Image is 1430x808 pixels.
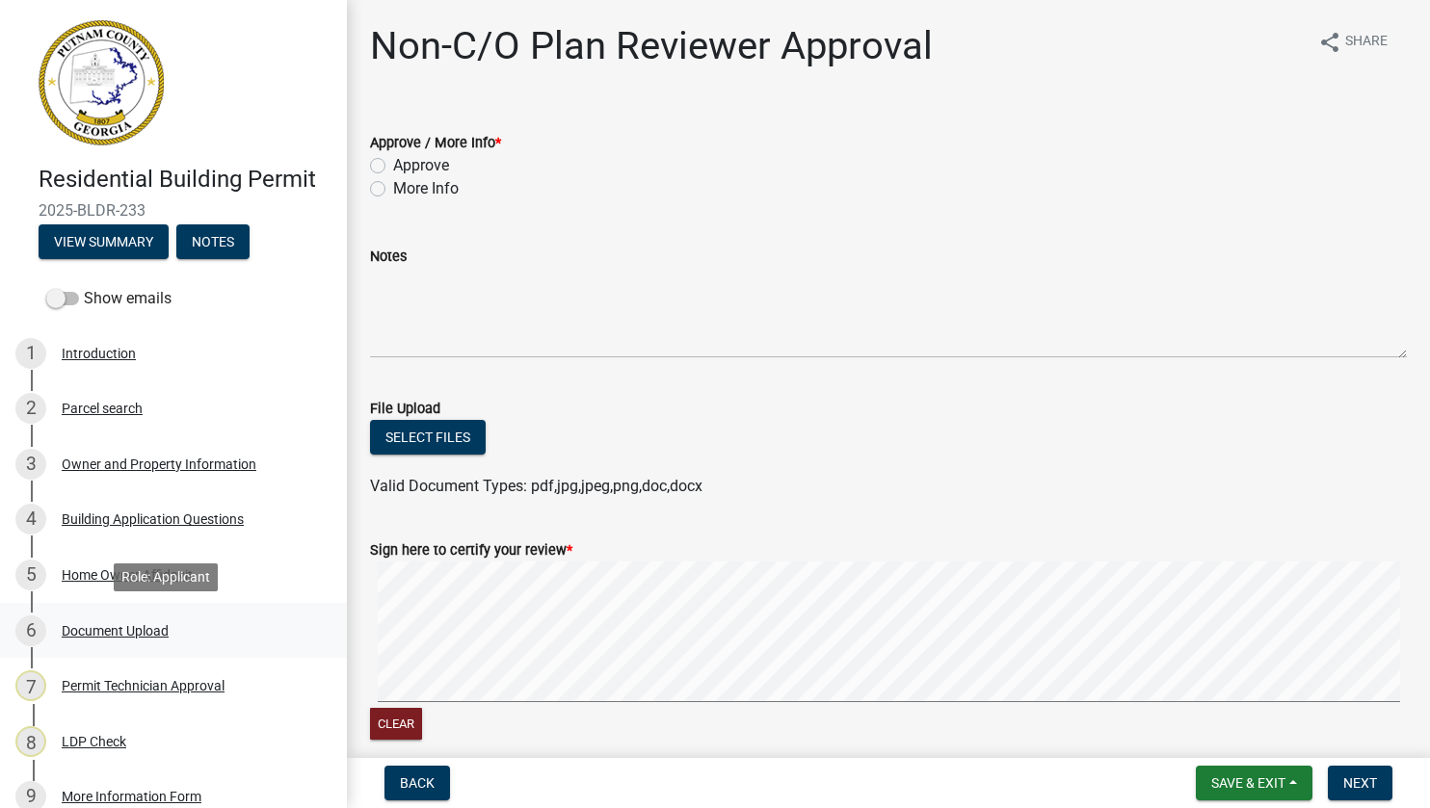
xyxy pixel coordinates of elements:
div: 8 [15,726,46,757]
button: Notes [176,224,250,259]
button: Back [384,766,450,800]
div: Parcel search [62,402,143,415]
label: File Upload [370,403,440,416]
button: Select files [370,420,486,455]
label: Notes [370,250,407,264]
label: Approve [393,154,449,177]
div: More Information Form [62,790,201,803]
span: Back [400,775,435,791]
div: 1 [15,338,46,369]
button: Next [1328,766,1392,800]
button: Clear [370,708,422,740]
span: Save & Exit [1211,775,1285,791]
div: Home Owner Affidavit [62,568,193,582]
i: share [1318,31,1341,54]
h1: Non-C/O Plan Reviewer Approval [370,23,933,69]
label: More Info [393,177,459,200]
div: Owner and Property Information [62,457,256,471]
div: Role: Applicant [114,563,218,591]
img: Putnam County, Georgia [39,20,164,145]
div: 4 [15,504,46,534]
div: Permit Technician Approval [62,679,225,692]
div: 6 [15,615,46,646]
span: Next [1343,775,1377,791]
div: Document Upload [62,624,169,638]
div: 3 [15,449,46,480]
div: 2 [15,393,46,424]
h4: Residential Building Permit [39,166,331,194]
button: shareShare [1303,23,1403,61]
div: LDP Check [62,735,126,748]
div: Introduction [62,347,136,360]
wm-modal-confirm: Summary [39,235,169,250]
div: Building Application Questions [62,512,244,526]
span: 2025-BLDR-233 [39,201,308,220]
span: Valid Document Types: pdf,jpg,jpeg,png,doc,docx [370,477,702,495]
label: Approve / More Info [370,137,501,150]
span: Share [1345,31,1388,54]
wm-modal-confirm: Notes [176,235,250,250]
button: Save & Exit [1196,766,1312,800]
div: 7 [15,670,46,701]
label: Sign here to certify your review [370,544,572,558]
button: View Summary [39,224,169,259]
label: Show emails [46,287,172,310]
div: 5 [15,560,46,590]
